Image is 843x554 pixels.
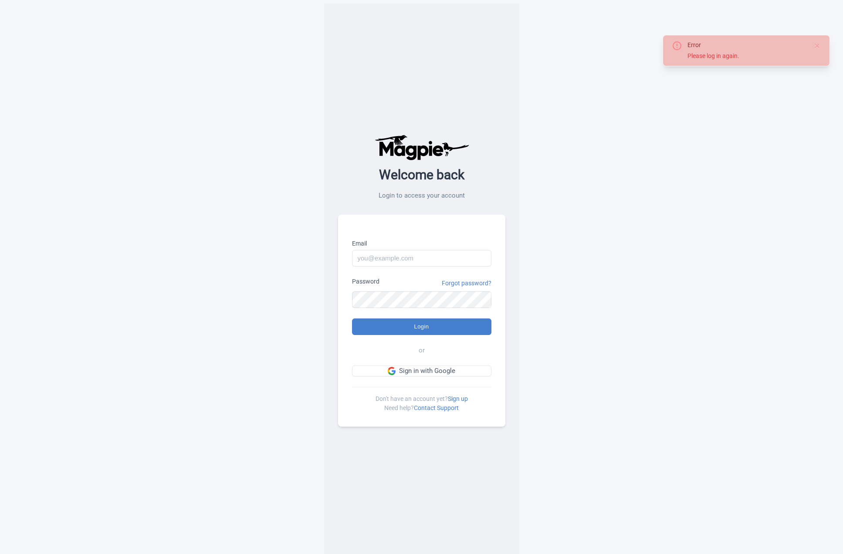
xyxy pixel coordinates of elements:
[338,168,505,182] h2: Welcome back
[352,239,491,248] label: Email
[352,250,491,267] input: you@example.com
[687,41,807,50] div: Error
[352,366,491,376] a: Sign in with Google
[388,367,396,375] img: google.svg
[448,395,468,402] a: Sign up
[442,279,491,288] a: Forgot password?
[352,318,491,335] input: Login
[687,51,807,61] div: Please log in again.
[814,41,821,51] button: Close
[352,387,491,413] div: Don't have an account yet? Need help?
[414,404,459,411] a: Contact Support
[352,277,379,286] label: Password
[419,345,425,356] span: or
[338,191,505,201] p: Login to access your account
[372,134,471,161] img: logo-ab69f6fb50320c5b225c76a69d11143b.png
